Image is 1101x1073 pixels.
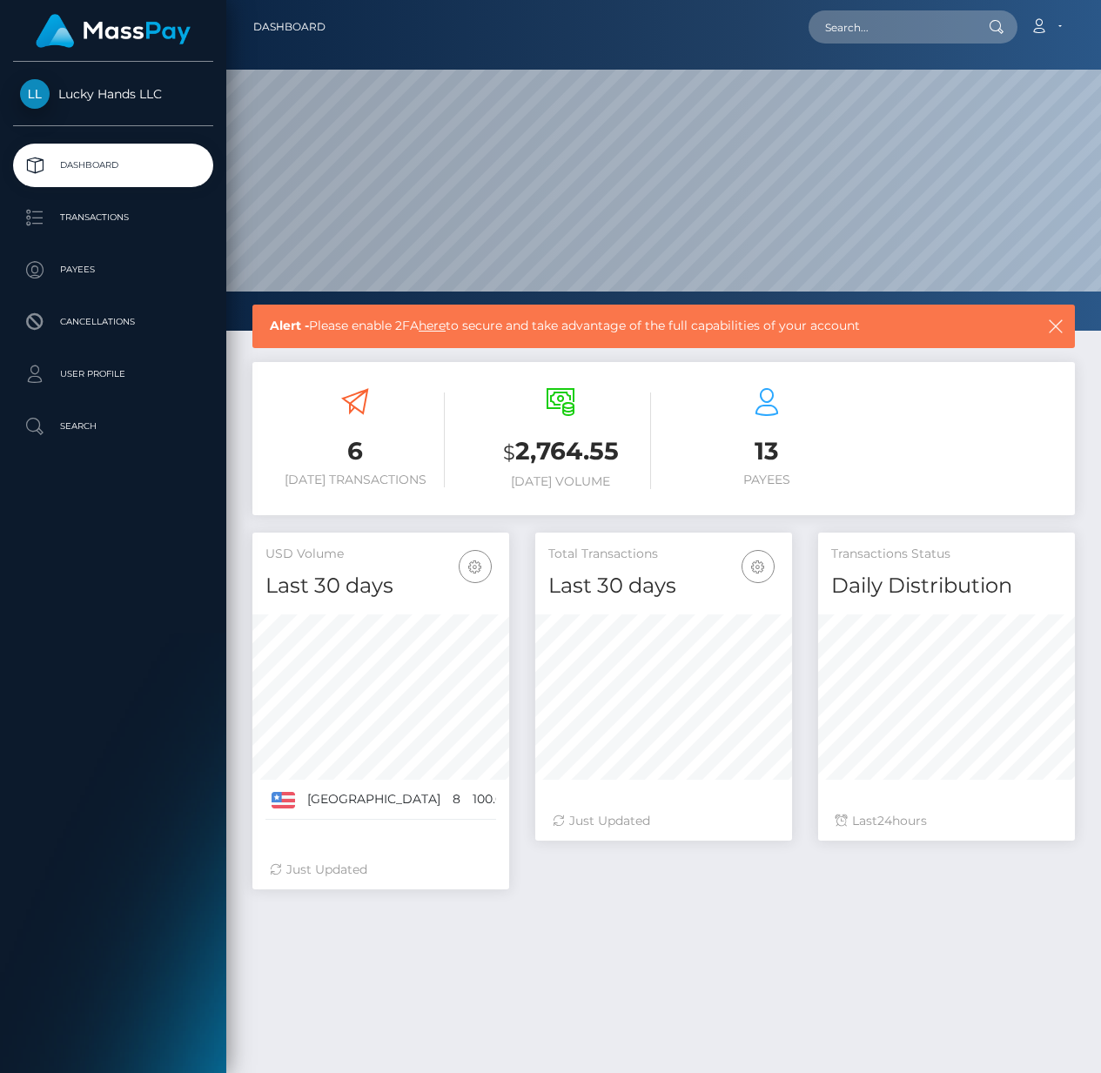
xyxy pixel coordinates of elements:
h3: 13 [677,434,856,468]
h3: 2,764.55 [471,434,650,470]
h6: [DATE] Transactions [265,473,445,487]
h4: Daily Distribution [831,571,1062,601]
h6: [DATE] Volume [471,474,650,489]
h3: 6 [265,434,445,468]
h5: Transactions Status [831,546,1062,563]
p: Transactions [20,205,206,231]
span: 24 [877,813,892,828]
span: Please enable 2FA to secure and take advantage of the full capabilities of your account [270,317,970,335]
img: Lucky Hands LLC [20,79,50,109]
img: US.png [272,792,295,808]
span: Lucky Hands LLC [13,86,213,102]
div: Last hours [836,812,1057,830]
h4: Last 30 days [548,571,779,601]
h5: Total Transactions [548,546,779,563]
h4: Last 30 days [265,571,496,601]
a: here [419,318,446,333]
a: Payees [13,248,213,292]
a: Cancellations [13,300,213,344]
td: 8 [446,780,467,820]
h5: USD Volume [265,546,496,563]
input: Search... [809,10,972,44]
small: $ [503,440,515,465]
div: Just Updated [270,861,492,879]
p: Cancellations [20,309,206,335]
a: Transactions [13,196,213,239]
h6: Payees [677,473,856,487]
b: Alert - [270,318,309,333]
a: Dashboard [13,144,213,187]
td: 100.00% [467,780,527,820]
a: User Profile [13,352,213,396]
p: Payees [20,257,206,283]
img: MassPay Logo [36,14,191,48]
p: User Profile [20,361,206,387]
a: Search [13,405,213,448]
div: Just Updated [553,812,775,830]
a: Dashboard [253,9,326,45]
p: Search [20,413,206,439]
p: Dashboard [20,152,206,178]
td: [GEOGRAPHIC_DATA] [301,780,446,820]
